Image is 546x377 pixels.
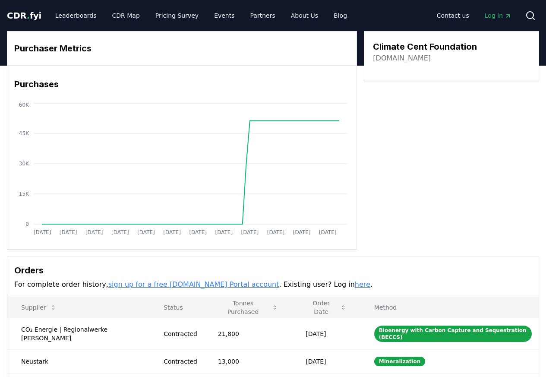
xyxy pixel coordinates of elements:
a: here [355,280,370,288]
a: sign up for a free [DOMAIN_NAME] Portal account [108,280,279,288]
td: CO₂ Energie | Regionalwerke [PERSON_NAME] [7,318,150,349]
a: CDR Map [105,8,147,23]
a: CDR.fyi [7,10,41,22]
tspan: [DATE] [189,229,207,235]
div: Contracted [164,329,197,338]
tspan: [DATE] [215,229,233,235]
button: Supplier [14,299,63,316]
h3: Orders [14,264,532,277]
tspan: [DATE] [34,229,51,235]
span: . [27,10,30,21]
a: Blog [327,8,354,23]
button: Order Date [299,299,353,316]
h3: Purchases [14,78,350,91]
h3: Purchaser Metrics [14,42,350,55]
a: Partners [243,8,282,23]
td: [DATE] [292,349,360,373]
a: Leaderboards [48,8,104,23]
td: 21,800 [204,318,292,349]
tspan: [DATE] [267,229,285,235]
tspan: [DATE] [293,229,311,235]
tspan: 60K [19,102,29,108]
a: [DOMAIN_NAME] [373,53,431,63]
tspan: [DATE] [163,229,181,235]
p: Method [367,303,532,312]
td: Neustark [7,349,150,373]
tspan: 0 [25,221,29,227]
tspan: 15K [19,191,29,197]
div: Mineralization [374,357,426,366]
td: [DATE] [292,318,360,349]
a: Log in [478,8,518,23]
tspan: 30K [19,161,29,167]
tspan: 45K [19,130,29,136]
a: Events [207,8,241,23]
span: CDR fyi [7,10,41,21]
p: Status [157,303,197,312]
nav: Main [48,8,354,23]
a: Pricing Survey [148,8,205,23]
p: For complete order history, . Existing user? Log in . [14,279,532,290]
h3: Climate Cent Foundation [373,40,477,53]
div: Bioenergy with Carbon Capture and Sequestration (BECCS) [374,326,532,342]
a: Contact us [430,8,476,23]
tspan: [DATE] [241,229,259,235]
span: Log in [485,11,511,20]
tspan: [DATE] [319,229,337,235]
a: About Us [284,8,325,23]
tspan: [DATE] [111,229,129,235]
td: 13,000 [204,349,292,373]
div: Contracted [164,357,197,366]
tspan: [DATE] [85,229,103,235]
tspan: [DATE] [137,229,155,235]
button: Tonnes Purchased [211,299,285,316]
nav: Main [430,8,518,23]
tspan: [DATE] [60,229,77,235]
